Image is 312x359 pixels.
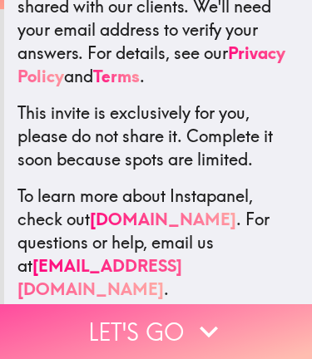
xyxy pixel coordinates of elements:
p: To learn more about Instapanel, check out . For questions or help, email us at . [17,184,299,301]
p: This invite is exclusively for you, please do not share it. Complete it soon because spots are li... [17,101,299,171]
a: Terms [93,66,140,86]
a: [DOMAIN_NAME] [90,209,236,229]
a: [EMAIL_ADDRESS][DOMAIN_NAME] [17,255,182,299]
